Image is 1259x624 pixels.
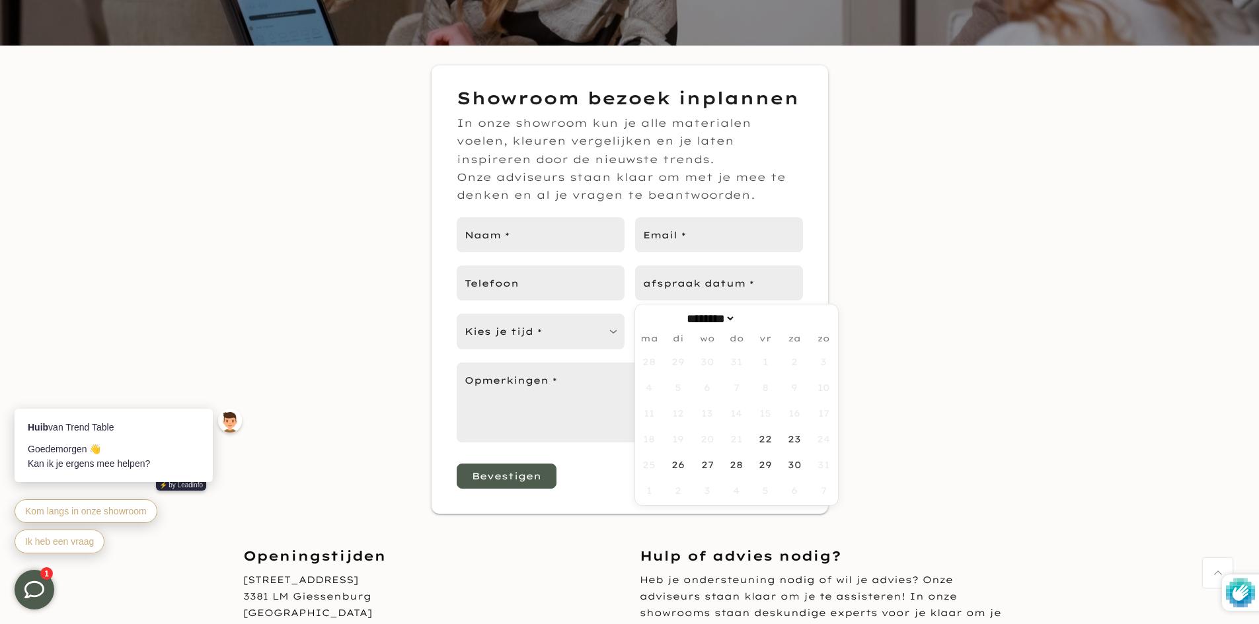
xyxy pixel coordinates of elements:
span: augustus 12, 2025 [666,400,691,426]
span: augustus 8, 2025 [753,374,779,400]
span: za [780,334,809,343]
span: september 6, 2025 [782,477,808,503]
span: augustus 20, 2025 [695,426,720,452]
span: augustus 14, 2025 [724,400,749,426]
span: augustus 10, 2025 [811,374,837,400]
span: september 7, 2025 [811,477,837,503]
span: augustus 25, 2025 [636,452,662,477]
span: wo [693,334,722,343]
select: Month [682,312,736,326]
iframe: bot-iframe [1,344,259,570]
span: augustus 1, 2025 [753,349,779,374]
span: augustus 16, 2025 [782,400,808,426]
span: juli 28, 2025 [636,349,662,374]
span: augustus 7, 2025 [724,374,749,400]
span: augustus 21, 2025 [724,426,749,452]
span: augustus 9, 2025 [782,374,808,400]
h3: Showroom bezoek inplannen [457,85,803,111]
span: augustus 2, 2025 [782,349,808,374]
span: augustus 17, 2025 [811,400,837,426]
span: augustus 26, 2025 [666,452,691,477]
span: september 1, 2025 [636,477,662,503]
span: do [722,334,751,343]
h3: Hulp of advies nodig? [640,547,1016,565]
span: augustus 11, 2025 [636,400,662,426]
span: juli 31, 2025 [724,349,749,374]
span: augustus 3, 2025 [811,349,837,374]
span: augustus 19, 2025 [666,426,691,452]
span: augustus 6, 2025 [695,374,720,400]
span: juli 29, 2025 [666,349,691,374]
h3: Openingstijden [243,547,620,565]
span: augustus 18, 2025 [636,426,662,452]
span: zo [809,334,838,343]
span: augustus 29, 2025 [753,452,779,477]
span: september 2, 2025 [666,477,691,503]
span: di [664,334,693,343]
img: Beschermd door hCaptcha [1226,574,1255,611]
span: augustus 28, 2025 [724,452,749,477]
p: Onze adviseurs staan klaar om met je mee te denken en al je vragen te beantwoorden. [457,168,803,204]
span: augustus 24, 2025 [811,426,837,452]
button: Bevestigen [457,464,556,489]
span: september 4, 2025 [724,477,749,503]
span: augustus 31, 2025 [811,452,837,477]
span: ma [635,334,664,343]
span: augustus 4, 2025 [636,374,662,400]
span: augustus 30, 2025 [782,452,808,477]
span: augustus 15, 2025 [753,400,779,426]
span: augustus 27, 2025 [695,452,720,477]
span: september 5, 2025 [753,477,779,503]
span: augustus 5, 2025 [666,374,691,400]
span: augustus 13, 2025 [695,400,720,426]
span: vr [751,334,780,343]
a: Terug naar boven [1203,558,1233,588]
span: juli 30, 2025 [695,349,720,374]
span: september 3, 2025 [695,477,720,503]
iframe: toggle-frame [1,557,67,623]
p: In onze showroom kun je alle materialen voelen, kleuren vergelijken en je laten inspireren door d... [457,114,803,168]
span: augustus 23, 2025 [782,426,808,452]
span: augustus 22, 2025 [753,426,779,452]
